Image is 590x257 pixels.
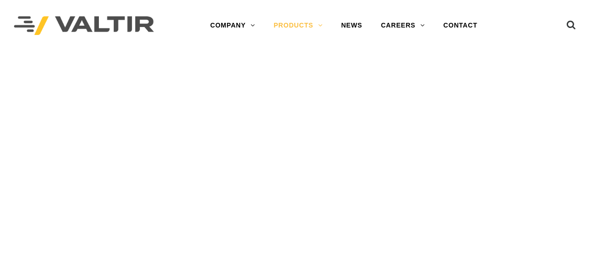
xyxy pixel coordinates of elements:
[434,16,487,35] a: CONTACT
[332,16,371,35] a: NEWS
[264,16,332,35] a: PRODUCTS
[201,16,264,35] a: COMPANY
[14,16,154,35] img: Valtir
[372,16,434,35] a: CAREERS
